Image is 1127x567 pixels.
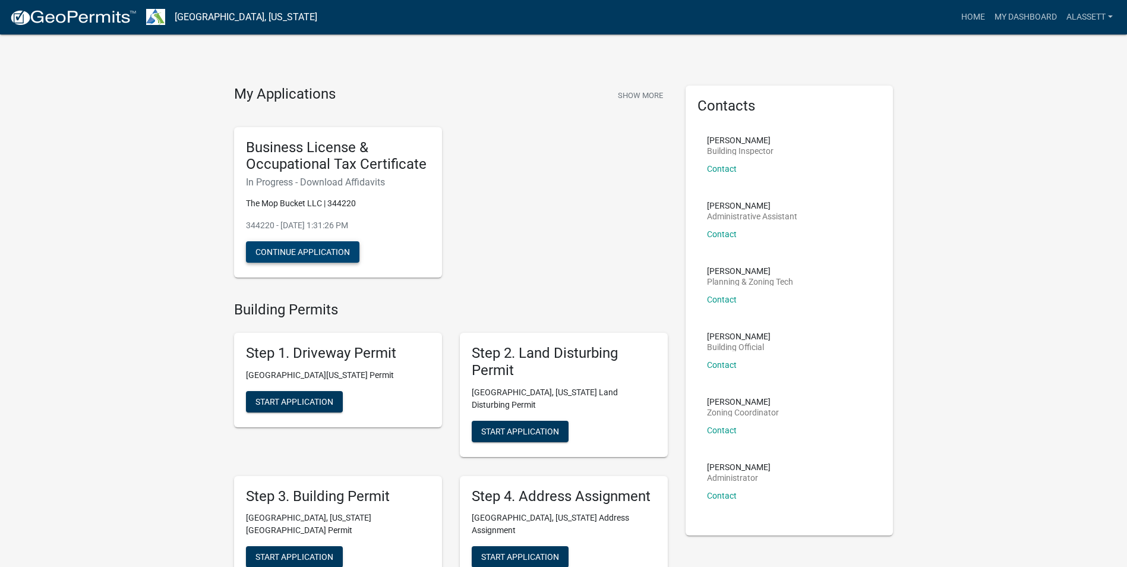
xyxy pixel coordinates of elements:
[707,463,771,471] p: [PERSON_NAME]
[707,408,779,417] p: Zoning Coordinator
[246,369,430,382] p: [GEOGRAPHIC_DATA][US_STATE] Permit
[255,396,333,406] span: Start Application
[146,9,165,25] img: Troup County, Georgia
[707,164,737,174] a: Contact
[246,177,430,188] h6: In Progress - Download Affidavits
[472,345,656,379] h5: Step 2. Land Disturbing Permit
[234,86,336,103] h4: My Applications
[707,426,737,435] a: Contact
[707,201,797,210] p: [PERSON_NAME]
[481,552,559,562] span: Start Application
[472,421,569,442] button: Start Application
[707,398,779,406] p: [PERSON_NAME]
[175,7,317,27] a: [GEOGRAPHIC_DATA], [US_STATE]
[707,147,774,155] p: Building Inspector
[246,345,430,362] h5: Step 1. Driveway Permit
[707,343,771,351] p: Building Official
[481,426,559,436] span: Start Application
[707,229,737,239] a: Contact
[246,488,430,505] h5: Step 3. Building Permit
[472,386,656,411] p: [GEOGRAPHIC_DATA], [US_STATE] Land Disturbing Permit
[707,136,774,144] p: [PERSON_NAME]
[707,474,771,482] p: Administrator
[707,360,737,370] a: Contact
[246,241,359,263] button: Continue Application
[707,278,793,286] p: Planning & Zoning Tech
[707,267,793,275] p: [PERSON_NAME]
[613,86,668,105] button: Show More
[472,512,656,537] p: [GEOGRAPHIC_DATA], [US_STATE] Address Assignment
[255,552,333,562] span: Start Application
[246,391,343,412] button: Start Application
[246,512,430,537] p: [GEOGRAPHIC_DATA], [US_STATE][GEOGRAPHIC_DATA] Permit
[472,488,656,505] h5: Step 4. Address Assignment
[707,491,737,500] a: Contact
[246,139,430,174] h5: Business License & Occupational Tax Certificate
[246,219,430,232] p: 344220 - [DATE] 1:31:26 PM
[956,6,990,29] a: Home
[697,97,882,115] h5: Contacts
[246,197,430,210] p: The Mop Bucket LLC | 344220
[1062,6,1117,29] a: alassett
[234,301,668,319] h4: Building Permits
[707,212,797,220] p: Administrative Assistant
[707,295,737,304] a: Contact
[990,6,1062,29] a: My Dashboard
[707,332,771,341] p: [PERSON_NAME]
